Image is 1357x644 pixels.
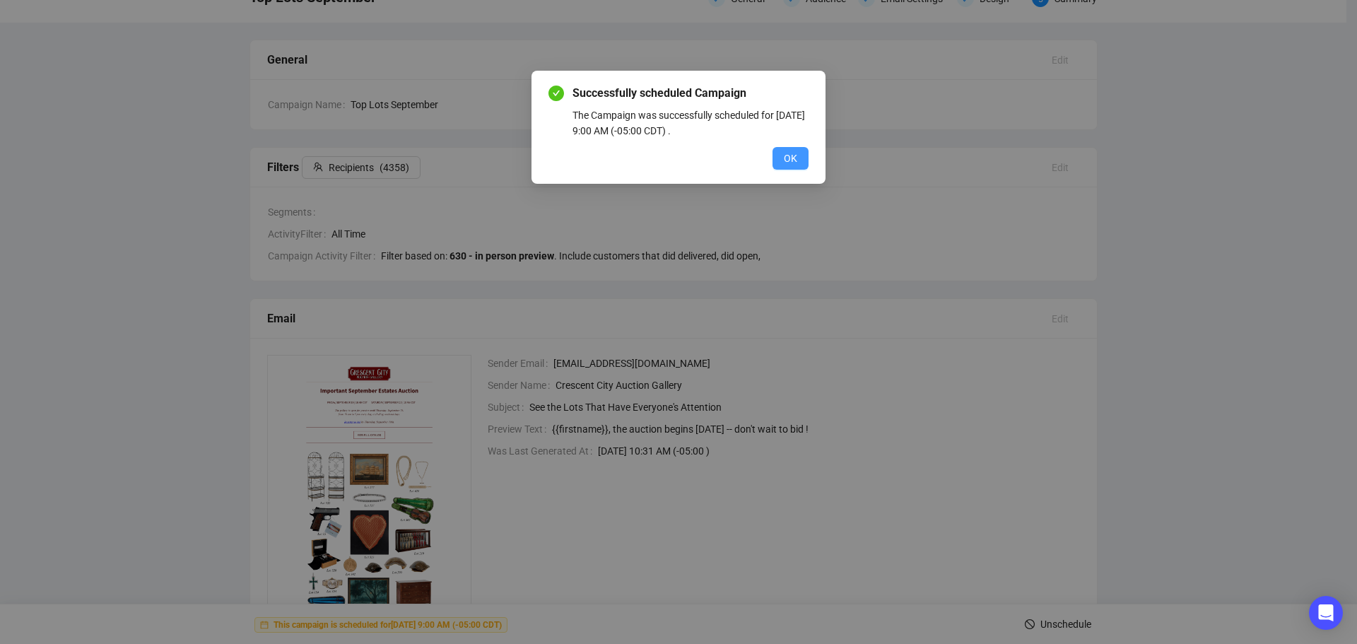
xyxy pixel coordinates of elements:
[784,151,797,166] span: OK
[572,85,809,102] span: Successfully scheduled Campaign
[572,107,809,139] div: The Campaign was successfully scheduled for [DATE] 9:00 AM (-05:00 CDT) .
[548,86,564,101] span: check-circle
[773,147,809,170] button: OK
[1309,596,1343,630] div: Open Intercom Messenger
